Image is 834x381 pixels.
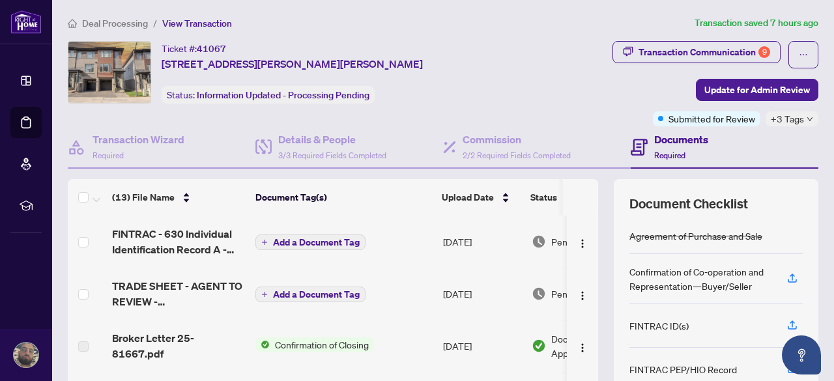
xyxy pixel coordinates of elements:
span: down [807,116,813,122]
span: Broker Letter 25-81667.pdf [112,330,245,361]
div: Transaction Communication [639,42,770,63]
span: +3 Tags [771,111,804,126]
button: Logo [572,231,593,252]
span: FINTRAC - 630 Individual Identification Record A - PropTx-OREA_[DATE] 09_43_32.pdf [112,226,245,257]
li: / [153,16,157,31]
td: [DATE] [438,268,526,320]
button: Open asap [782,335,821,374]
img: Document Status [532,287,546,301]
span: Required [93,150,124,160]
h4: Commission [463,132,571,147]
th: Status [525,179,636,216]
span: plus [261,291,268,298]
button: Status IconConfirmation of Closing [255,337,374,352]
div: Agreement of Purchase and Sale [629,229,762,243]
div: Status: [162,86,375,104]
th: Upload Date [437,179,525,216]
span: 41067 [197,43,226,55]
img: Status Icon [255,337,270,352]
span: 2/2 Required Fields Completed [463,150,571,160]
td: [DATE] [438,216,526,268]
span: Add a Document Tag [273,290,360,299]
span: Confirmation of Closing [270,337,374,352]
span: plus [261,239,268,246]
div: FINTRAC ID(s) [629,318,689,333]
img: Logo [577,290,588,301]
span: Status [530,190,557,205]
img: Profile Icon [14,343,38,367]
span: Pending Review [551,287,616,301]
div: FINTRAC PEP/HIO Record [629,362,737,376]
th: Document Tag(s) [250,179,437,216]
img: Logo [577,343,588,353]
span: Pending Review [551,234,616,249]
button: Add a Document Tag [255,234,366,251]
button: Add a Document Tag [255,234,366,250]
button: Logo [572,335,593,356]
span: (13) File Name [112,190,175,205]
th: (13) File Name [107,179,250,216]
span: Upload Date [442,190,494,205]
img: IMG-X12235772_1.jpg [68,42,151,103]
div: Confirmation of Co-operation and Representation—Buyer/Seller [629,264,771,293]
span: Information Updated - Processing Pending [197,89,369,101]
span: Document Approved [551,332,632,360]
button: Update for Admin Review [696,79,818,101]
span: [STREET_ADDRESS][PERSON_NAME][PERSON_NAME] [162,56,423,72]
td: [DATE] [438,320,526,372]
span: Document Checklist [629,195,748,213]
button: Add a Document Tag [255,286,366,303]
span: Required [654,150,685,160]
div: Ticket #: [162,41,226,56]
img: logo [10,10,42,34]
button: Logo [572,283,593,304]
button: Transaction Communication9 [612,41,781,63]
span: Add a Document Tag [273,238,360,247]
h4: Details & People [278,132,386,147]
span: TRADE SHEET - AGENT TO REVIEW - [PERSON_NAME].pdf [112,278,245,309]
img: Logo [577,238,588,249]
article: Transaction saved 7 hours ago [695,16,818,31]
img: Document Status [532,234,546,249]
div: 9 [758,46,770,58]
span: 3/3 Required Fields Completed [278,150,386,160]
span: Deal Processing [82,18,148,29]
img: Document Status [532,339,546,353]
span: ellipsis [799,50,808,59]
h4: Transaction Wizard [93,132,184,147]
span: Update for Admin Review [704,79,810,100]
span: home [68,19,77,28]
h4: Documents [654,132,708,147]
span: View Transaction [162,18,232,29]
button: Add a Document Tag [255,287,366,302]
span: Submitted for Review [669,111,755,126]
